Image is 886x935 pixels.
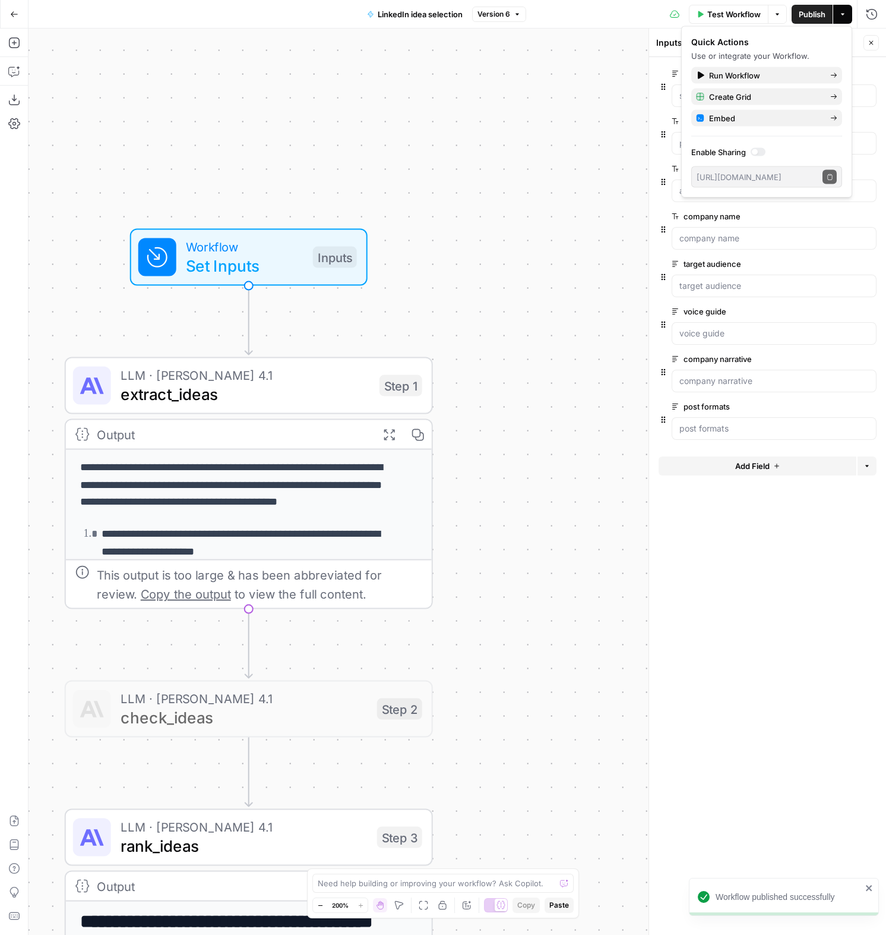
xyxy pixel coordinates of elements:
span: LLM · [PERSON_NAME] 4.1 [121,817,368,836]
span: Test Workflow [707,8,761,20]
span: Workflow [186,237,303,256]
label: source material [672,68,809,80]
label: post formats [672,401,809,413]
g: Edge from step_1 to step_2 [245,609,252,678]
div: WorkflowSet InputsInputs [65,229,433,286]
span: LLM · [PERSON_NAME] 4.1 [121,366,370,385]
button: Copy [512,898,540,913]
span: LLM · [PERSON_NAME] 4.1 [121,689,368,708]
button: Paste [545,898,574,913]
input: target audience [679,280,869,292]
span: Version 6 [477,9,510,20]
label: target audience [672,258,809,270]
g: Edge from step_2 to step_3 [245,738,252,807]
span: Embed [709,112,821,124]
input: source material [679,90,869,102]
button: Version 6 [472,7,526,22]
label: company name [672,210,809,222]
span: Set Inputs [186,254,303,278]
span: 200% [332,901,349,910]
button: close [865,883,874,893]
div: Step 2 [377,698,422,720]
label: Enable Sharing [691,146,842,158]
span: Create Grid [709,91,821,103]
span: Add Field [735,460,770,472]
button: Publish [792,5,833,24]
div: Output [97,877,368,896]
label: company narrative [672,353,809,365]
input: post formats [679,423,869,435]
div: This output is too large & has been abbreviated for review. to view the full content. [97,565,422,603]
span: Run Workflow [709,70,821,81]
span: Paste [549,900,569,911]
div: Inputs [656,37,860,49]
label: post author [672,115,809,127]
label: voice guide [672,306,809,317]
label: author title [672,163,809,175]
span: LinkedIn idea selection [378,8,463,20]
div: Workflow published successfully [716,891,862,903]
span: Copy the output [141,587,231,601]
button: Test Workflow [689,5,768,24]
span: Publish [799,8,825,20]
button: Add Field [659,457,856,476]
g: Edge from start to step_1 [245,286,252,355]
div: Step 3 [377,827,422,848]
button: LinkedIn idea selection [360,5,470,24]
input: post author [679,137,869,149]
input: author title [679,185,869,197]
div: Step 1 [379,375,422,396]
input: company name [679,232,869,244]
div: Quick Actions [691,36,842,48]
div: Inputs [313,247,357,268]
input: company narrative [679,375,869,387]
span: Copy [517,900,535,911]
input: voice guide [679,328,869,339]
span: check_ideas [121,706,368,729]
span: rank_ideas [121,834,368,858]
span: extract_ideas [121,382,370,406]
span: Use or integrate your Workflow. [691,51,809,61]
div: Output [97,425,368,444]
div: LLM · [PERSON_NAME] 4.1check_ideasStep 2 [65,681,433,738]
